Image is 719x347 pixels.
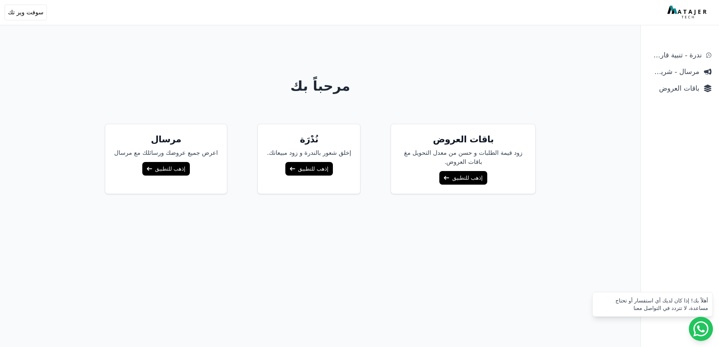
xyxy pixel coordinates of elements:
p: زود قيمة الطلبات و حسن من معدل التحويل مغ باقات العروض. [400,148,526,167]
p: إخلق شعور بالندرة و زود مبيعاتك. [267,148,351,157]
h5: نُدْرَة [267,133,351,145]
div: أهلاً بك! إذا كان لديك أي استفسار أو تحتاج مساعدة، لا تتردد في التواصل معنا [597,297,708,312]
span: باقات العروض [648,83,699,94]
a: إذهب للتطبيق [285,162,333,176]
span: مرسال - شريط دعاية [648,66,699,77]
span: ندرة - تنبية قارب علي النفاذ [648,50,702,60]
h5: باقات العروض [400,133,526,145]
button: سوفت وير تك [5,5,47,20]
h5: مرسال [114,133,218,145]
h1: مرحباً بك [31,79,610,94]
img: MatajerTech Logo [667,6,708,19]
a: إذهب للتطبيق [142,162,190,176]
span: سوفت وير تك [8,8,43,17]
a: إذهب للتطبيق [439,171,487,185]
p: اعرض جميع عروضك ورسائلك مع مرسال [114,148,218,157]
